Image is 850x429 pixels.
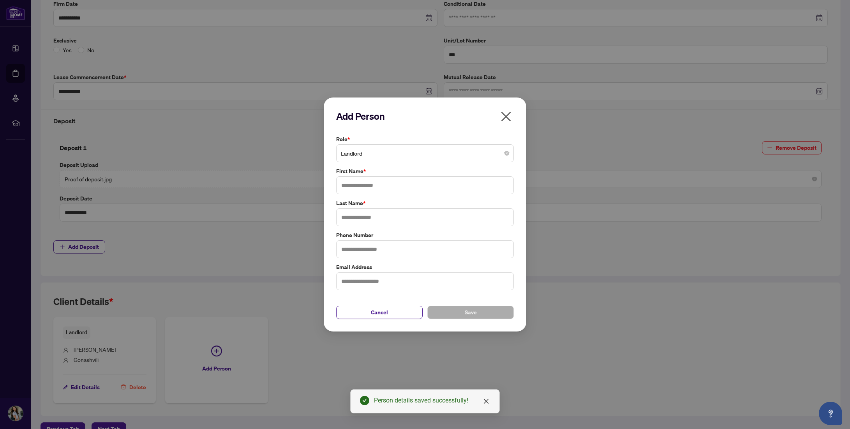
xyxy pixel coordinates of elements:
[482,397,490,406] a: Close
[336,199,514,207] label: Last Name
[336,231,514,239] label: Phone Number
[336,135,514,144] label: Role
[504,151,509,156] span: close-circle
[336,110,514,122] h2: Add Person
[336,263,514,271] label: Email Address
[500,110,512,123] span: close
[360,396,369,405] span: check-circle
[371,306,388,319] span: Cancel
[483,398,489,404] span: close
[341,146,509,161] span: Landlord
[336,167,514,175] label: First Name
[819,402,842,425] button: Open asap
[427,306,514,319] button: Save
[336,306,423,319] button: Cancel
[374,396,490,405] div: Person details saved successfully!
